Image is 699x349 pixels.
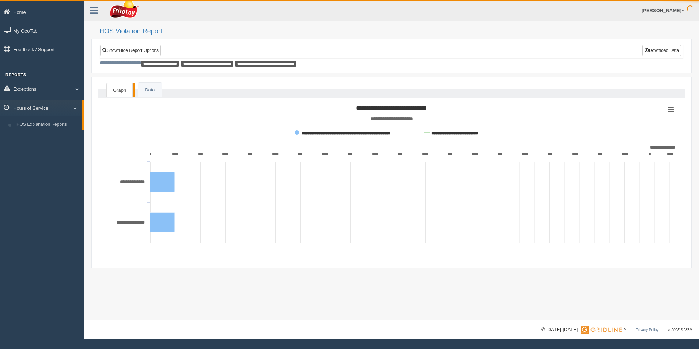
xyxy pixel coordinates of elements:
[581,326,622,334] img: Gridline
[100,45,161,56] a: Show/Hide Report Options
[138,83,161,98] a: Data
[99,28,692,35] h2: HOS Violation Report
[13,118,82,131] a: HOS Explanation Reports
[541,326,692,334] div: © [DATE]-[DATE] - ™
[106,83,133,98] a: Graph
[636,328,658,332] a: Privacy Policy
[642,45,681,56] button: Download Data
[668,328,692,332] span: v. 2025.6.2839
